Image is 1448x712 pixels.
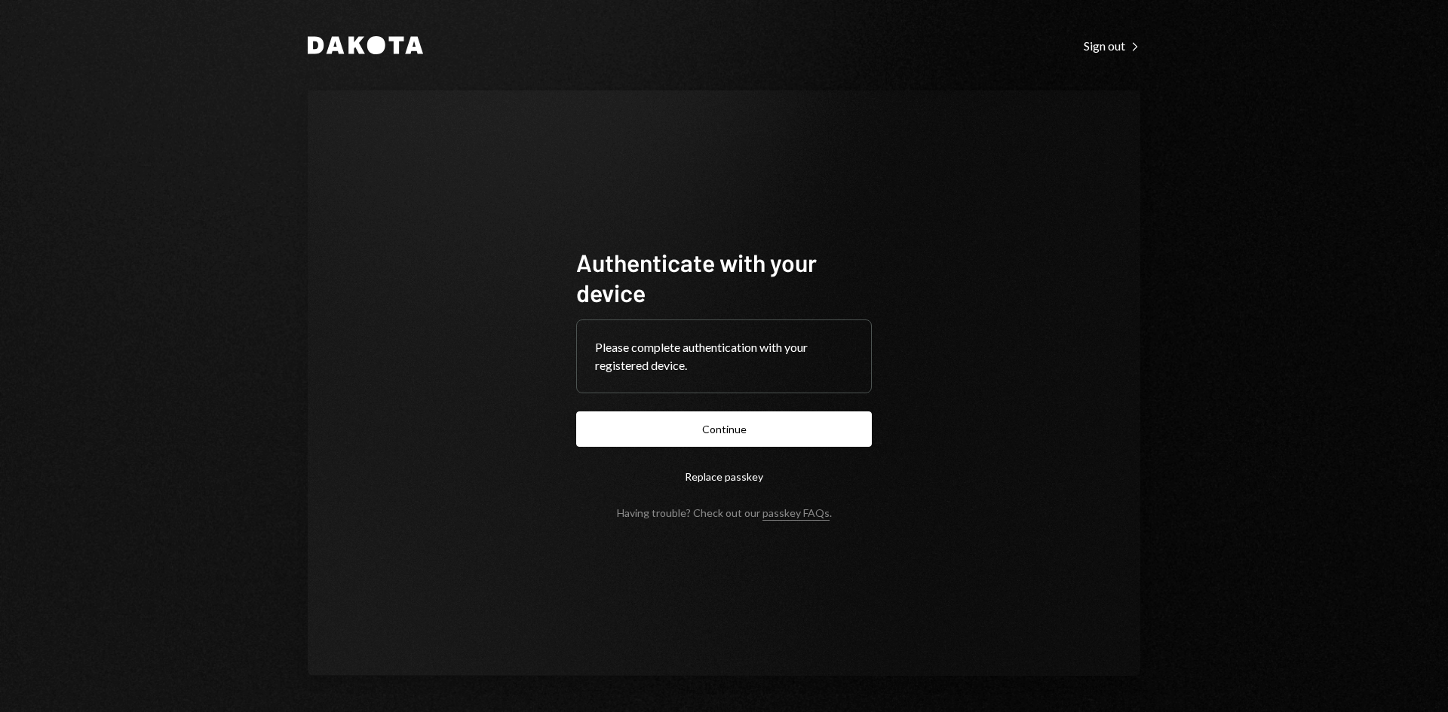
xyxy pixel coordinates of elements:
[576,459,872,494] button: Replace passkey
[576,411,872,447] button: Continue
[595,338,853,374] div: Please complete authentication with your registered device.
[617,506,832,519] div: Having trouble? Check out our .
[1084,37,1140,53] a: Sign out
[576,247,872,307] h1: Authenticate with your device
[1084,38,1140,53] div: Sign out
[762,506,830,521] a: passkey FAQs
